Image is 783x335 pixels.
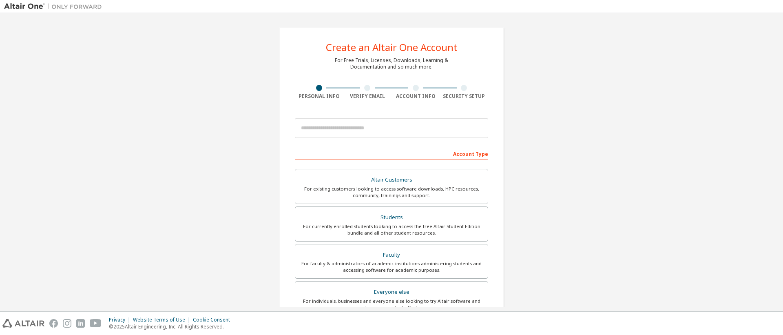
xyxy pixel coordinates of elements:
[335,57,448,70] div: For Free Trials, Licenses, Downloads, Learning & Documentation and so much more.
[300,186,483,199] div: For existing customers looking to access software downloads, HPC resources, community, trainings ...
[2,319,44,328] img: altair_logo.svg
[300,298,483,311] div: For individuals, businesses and everyone else looking to try Altair software and explore our prod...
[300,174,483,186] div: Altair Customers
[109,317,133,323] div: Privacy
[300,286,483,298] div: Everyone else
[300,212,483,223] div: Students
[49,319,58,328] img: facebook.svg
[4,2,106,11] img: Altair One
[300,249,483,261] div: Faculty
[193,317,235,323] div: Cookie Consent
[90,319,102,328] img: youtube.svg
[300,260,483,273] div: For faculty & administrators of academic institutions administering students and accessing softwa...
[109,323,235,330] p: © 2025 Altair Engineering, Inc. All Rights Reserved.
[76,319,85,328] img: linkedin.svg
[326,42,458,52] div: Create an Altair One Account
[133,317,193,323] div: Website Terms of Use
[63,319,71,328] img: instagram.svg
[295,147,488,160] div: Account Type
[300,223,483,236] div: For currently enrolled students looking to access the free Altair Student Edition bundle and all ...
[343,93,392,100] div: Verify Email
[391,93,440,100] div: Account Info
[295,93,343,100] div: Personal Info
[440,93,489,100] div: Security Setup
